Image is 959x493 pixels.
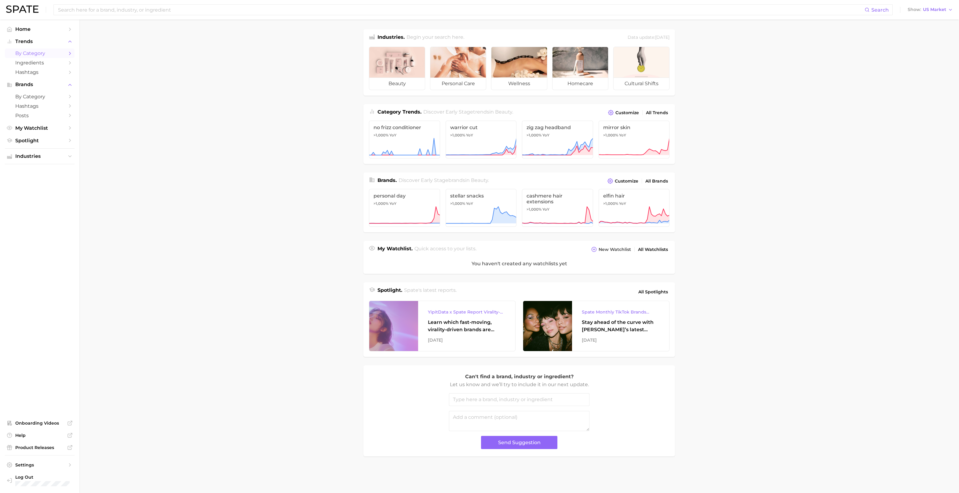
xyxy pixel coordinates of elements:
[5,67,75,77] a: Hashtags
[599,247,631,252] span: New Watchlist
[527,133,541,137] span: >1,000%
[527,125,589,130] span: zig zag headband
[377,287,402,297] h1: Spotlight.
[5,473,75,488] a: Log out. Currently logged in with e-mail tatiana.serrato@wella.com.
[582,336,659,344] div: [DATE]
[466,133,473,138] span: YoY
[430,78,486,90] span: personal care
[15,69,64,75] span: Hashtags
[15,26,64,32] span: Home
[369,78,425,90] span: beauty
[446,121,517,158] a: warrior cut>1,000% YoY
[57,5,865,15] input: Search here for a brand, industry, or ingredient
[374,193,436,199] span: personal day
[377,109,421,115] span: Category Trends .
[5,24,75,34] a: Home
[449,393,589,406] input: Type here a brand, industry or ingredient
[446,189,517,227] a: stellar snacks>1,000% YoY
[471,177,488,183] span: beauty
[374,125,436,130] span: no frizz conditioner
[15,60,64,66] span: Ingredients
[5,443,75,452] a: Product Releases
[6,5,38,13] img: SPATE
[527,207,541,212] span: >1,000%
[369,121,440,158] a: no frizz conditioner>1,000% YoY
[645,179,668,184] span: All Brands
[450,133,465,137] span: >1,000%
[15,50,64,56] span: by Category
[615,110,639,115] span: Customize
[628,34,669,42] div: Data update: [DATE]
[5,80,75,89] button: Brands
[599,189,670,227] a: elfin hair>1,000% YoY
[619,201,626,206] span: YoY
[5,460,75,469] a: Settings
[491,47,547,90] a: wellness
[363,254,675,274] div: You haven't created any watchlists yet
[15,39,64,44] span: Trends
[614,78,669,90] span: cultural shifts
[637,287,669,297] a: All Spotlights
[523,301,669,351] a: Spate Monthly TikTok Brands TrackerStay ahead of the curve with [PERSON_NAME]’s latest monthly tr...
[407,34,464,42] h2: Begin your search here.
[450,201,465,206] span: >1,000%
[638,247,668,252] span: All Watchlists
[369,301,516,351] a: YipitData x Spate Report Virality-Driven Brands Are Taking a Slice of the Beauty PieLearn which f...
[603,201,618,206] span: >1,000%
[542,133,549,138] span: YoY
[450,125,512,130] span: warrior cut
[603,125,665,130] span: mirror skin
[377,177,397,183] span: Brands .
[15,445,64,450] span: Product Releases
[615,179,638,184] span: Customize
[374,201,388,206] span: >1,000%
[607,108,640,117] button: Customize
[906,6,954,14] button: ShowUS Market
[582,308,659,316] div: Spate Monthly TikTok Brands Tracker
[923,8,946,11] span: US Market
[908,8,921,11] span: Show
[590,245,633,254] button: New Watchlist
[428,319,505,333] div: Learn which fast-moving, virality-driven brands are leading the pack, the risks of viral growth, ...
[15,94,64,100] span: by Category
[5,123,75,133] a: My Watchlist
[15,113,64,118] span: Posts
[644,177,669,185] a: All Brands
[15,103,64,109] span: Hashtags
[15,82,64,87] span: Brands
[5,49,75,58] a: by Category
[613,47,669,90] a: cultural shifts
[449,381,589,389] p: Let us know and we’ll try to include it in our next update.
[527,193,589,205] span: cashmere hair extensions
[606,177,640,185] button: Customize
[603,133,618,137] span: >1,000%
[481,436,557,449] button: Send Suggestion
[5,58,75,67] a: Ingredients
[414,245,476,254] h2: Quick access to your lists.
[619,133,626,138] span: YoY
[423,109,513,115] span: Discover Early Stage trends in .
[15,462,64,468] span: Settings
[15,433,64,438] span: Help
[599,121,670,158] a: mirror skin>1,000% YoY
[449,373,589,381] p: Can't find a brand, industry or ingredient?
[15,154,64,159] span: Industries
[377,34,405,42] h1: Industries.
[522,121,593,158] a: zig zag headband>1,000% YoY
[5,419,75,428] a: Onboarding Videos
[644,109,669,117] a: All Trends
[5,37,75,46] button: Trends
[399,177,489,183] span: Discover Early Stage brands in .
[5,431,75,440] a: Help
[369,189,440,227] a: personal day>1,000% YoY
[377,245,413,254] h1: My Watchlist.
[15,138,64,143] span: Spotlight
[522,189,593,227] a: cashmere hair extensions>1,000% YoY
[430,47,486,90] a: personal care
[5,111,75,120] a: Posts
[5,136,75,145] a: Spotlight
[5,92,75,101] a: by Category
[495,109,512,115] span: beauty
[871,7,889,13] span: Search
[491,78,547,90] span: wellness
